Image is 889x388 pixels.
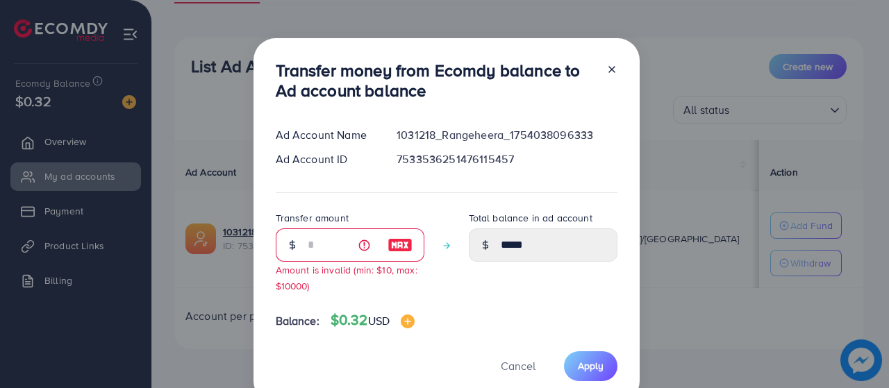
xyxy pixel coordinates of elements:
img: image [388,237,413,253]
small: Amount is invalid (min: $10, max: $10000) [276,263,417,292]
div: 1031218_Rangeheera_1754038096333 [385,127,628,143]
div: 7533536251476115457 [385,151,628,167]
div: Ad Account ID [265,151,386,167]
img: image [401,314,415,328]
div: Ad Account Name [265,127,386,143]
label: Transfer amount [276,211,349,225]
button: Apply [564,351,617,381]
span: USD [368,313,390,328]
label: Total balance in ad account [469,211,592,225]
span: Apply [578,359,604,373]
button: Cancel [483,351,553,381]
span: Cancel [501,358,535,373]
span: Balance: [276,313,319,329]
h4: $0.32 [331,312,415,329]
h3: Transfer money from Ecomdy balance to Ad account balance [276,60,595,101]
